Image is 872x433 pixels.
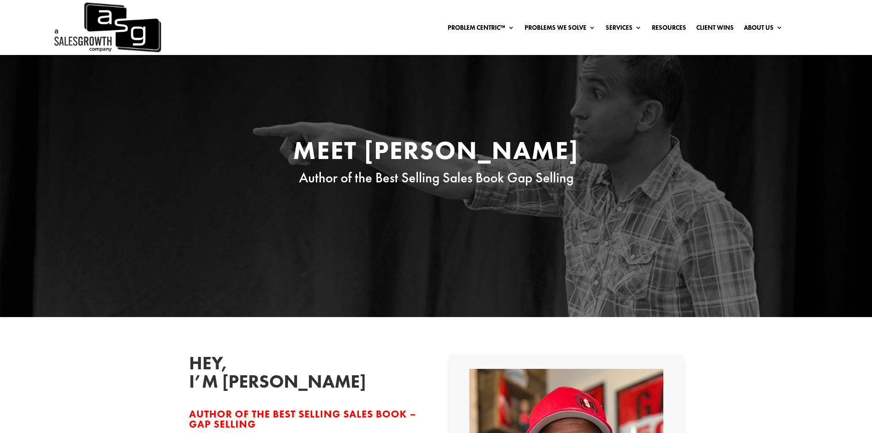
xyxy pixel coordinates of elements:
[262,137,610,168] h1: Meet [PERSON_NAME]
[696,24,734,34] a: Client Wins
[189,407,416,431] span: Author of the Best Selling Sales Book – Gap Selling
[299,169,574,186] span: Author of the Best Selling Sales Book Gap Selling
[448,24,515,34] a: Problem Centric™
[652,24,686,34] a: Resources
[189,354,326,395] h2: Hey, I’m [PERSON_NAME]
[525,24,596,34] a: Problems We Solve
[744,24,783,34] a: About Us
[606,24,642,34] a: Services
